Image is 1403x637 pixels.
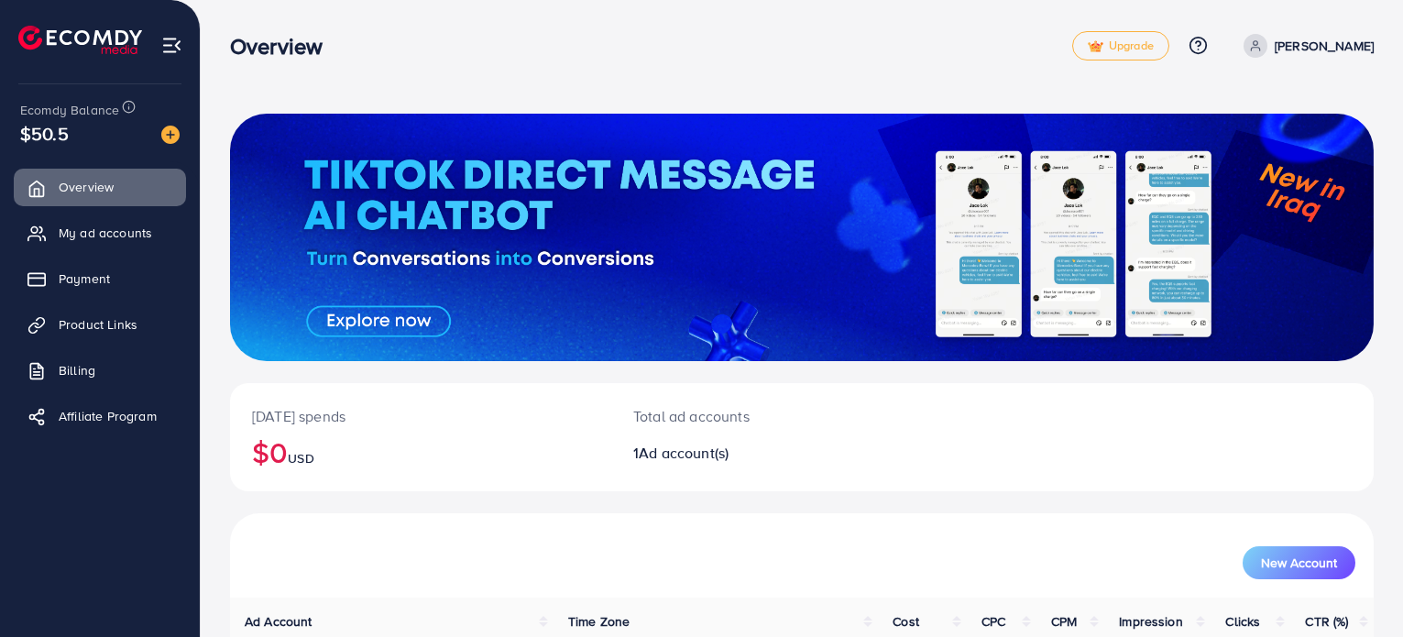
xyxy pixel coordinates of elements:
[14,169,186,205] a: Overview
[245,612,312,631] span: Ad Account
[59,315,137,334] span: Product Links
[161,126,180,144] img: image
[59,178,114,196] span: Overview
[59,224,152,242] span: My ad accounts
[59,269,110,288] span: Payment
[59,407,157,425] span: Affiliate Program
[981,612,1005,631] span: CPC
[1088,39,1154,53] span: Upgrade
[633,405,875,427] p: Total ad accounts
[1261,556,1337,569] span: New Account
[1051,612,1077,631] span: CPM
[1305,612,1348,631] span: CTR (%)
[14,352,186,389] a: Billing
[568,612,630,631] span: Time Zone
[1072,31,1169,60] a: tickUpgrade
[14,260,186,297] a: Payment
[1275,35,1374,57] p: [PERSON_NAME]
[639,443,729,463] span: Ad account(s)
[59,361,95,379] span: Billing
[252,434,589,469] h2: $0
[893,612,919,631] span: Cost
[20,101,119,119] span: Ecomdy Balance
[14,398,186,434] a: Affiliate Program
[14,306,186,343] a: Product Links
[18,26,142,54] img: logo
[1243,546,1355,579] button: New Account
[1088,40,1103,53] img: tick
[252,405,589,427] p: [DATE] spends
[161,35,182,56] img: menu
[1236,34,1374,58] a: [PERSON_NAME]
[230,33,337,60] h3: Overview
[20,120,69,147] span: $50.5
[14,214,186,251] a: My ad accounts
[1325,555,1389,623] iframe: Chat
[633,445,875,462] h2: 1
[1119,612,1183,631] span: Impression
[1225,612,1260,631] span: Clicks
[288,449,313,467] span: USD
